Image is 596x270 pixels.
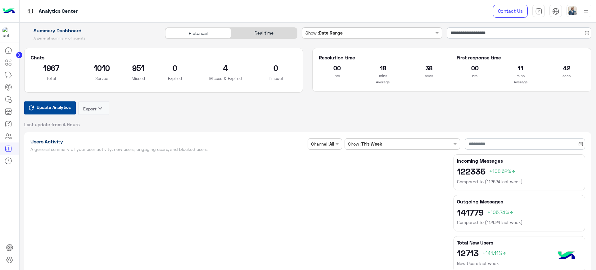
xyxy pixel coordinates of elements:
[487,209,514,215] span: +105.74%
[365,73,401,79] p: mins
[319,63,355,73] h2: 00
[532,5,545,18] a: tab
[457,63,493,73] h2: 00
[35,103,72,111] span: Update Analytics
[502,63,539,73] h2: 11
[319,54,447,61] h5: Resolution time
[255,63,297,73] h2: 0
[24,27,158,34] h1: Summary Dashboard
[31,75,72,81] p: Total
[582,7,590,15] img: profile
[489,168,516,174] span: +108.62%
[24,121,80,128] span: Last update from 4 Hours
[457,166,582,176] h2: 122335
[2,5,15,18] img: Logo
[457,198,582,205] h5: Outgoing Messages
[457,73,493,79] p: hrs
[457,248,582,258] h2: 12713
[81,63,122,73] h2: 1010
[319,79,447,85] p: Average
[24,101,76,114] button: Update Analytics
[2,27,14,38] img: 1403182699927242
[502,73,539,79] p: mins
[205,63,246,73] h2: 4
[457,179,582,185] h6: Compared to (112624 last week)
[457,207,582,217] h2: 141779
[97,105,104,112] i: keyboard_arrow_down
[132,63,145,73] h2: 951
[319,73,355,79] p: hrs
[30,147,305,152] h5: A general summary of your user activity: new users, engaging users, and blocked users.
[411,73,447,79] p: secs
[231,28,297,39] div: Real time
[457,158,582,164] h5: Incoming Messages
[81,75,122,81] p: Served
[482,250,507,256] span: +141.11%
[411,63,447,73] h2: 38
[26,7,34,15] img: tab
[154,63,196,73] h2: 0
[457,219,582,226] h6: Compared to (112624 last week)
[205,75,246,81] p: Missed & Expired
[493,5,528,18] a: Contact Us
[365,63,401,73] h2: 18
[457,54,585,61] h5: First response time
[31,63,72,73] h2: 1967
[31,54,297,61] h5: Chats
[548,73,585,79] p: secs
[78,101,109,115] button: Exportkeyboard_arrow_down
[552,8,559,15] img: tab
[132,75,145,81] p: Missed
[39,7,78,16] p: Analytics Center
[154,75,196,81] p: Expired
[165,28,231,39] div: Historical
[548,63,585,73] h2: 42
[255,75,297,81] p: Timeout
[30,138,305,145] h1: Users Activity
[556,245,577,267] img: hulul-logo.png
[457,260,582,267] h6: New Users last week
[568,6,577,15] img: userImage
[457,240,582,246] h5: Total New Users
[457,79,585,85] p: Average
[24,36,158,41] h5: A general summary of agents
[535,8,542,15] img: tab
